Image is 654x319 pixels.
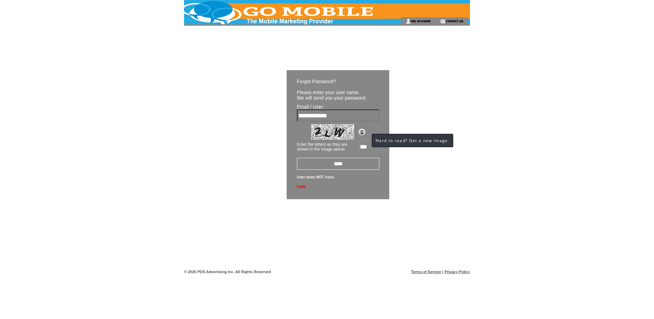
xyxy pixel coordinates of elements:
[297,173,379,181] span: User does NOT exist.
[445,18,463,23] a: contact us
[442,270,443,274] span: |
[311,124,354,140] img: Captcha.jpg
[406,18,411,24] img: account_icon.gif
[444,270,470,274] a: Privacy Policy
[411,270,441,274] a: Terms of Service
[297,104,324,110] span: Email / User:
[297,79,367,101] span: Forgot Password? Please enter your user name. We will send you your password.
[376,138,449,143] span: Hard to read? Get a new image.
[297,142,347,152] span: Enter the letters as they are shown in the image above
[440,18,445,24] img: contact_us_icon.gif
[358,129,365,136] img: refresh.png
[411,18,431,23] a: my account
[297,184,306,188] a: Login
[184,270,271,274] span: © 2025 POS Advertising Inc. All Rights Reserved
